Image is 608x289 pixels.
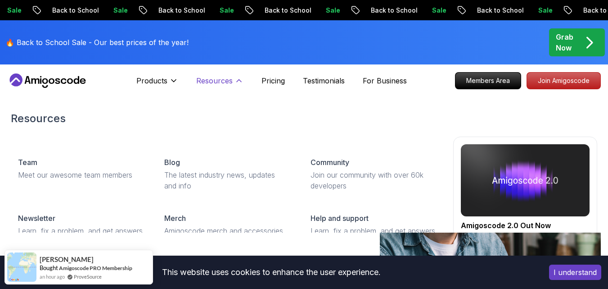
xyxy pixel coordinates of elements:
p: Help and support [311,213,369,224]
p: 🔥 Back to School Sale - Our best prices of the year! [5,37,189,48]
p: The Ultimate guide to gaining points and unlocking rewards [461,231,590,249]
a: Help and supportLearn, fix a problem, and get answers to your questions [303,206,442,254]
a: MerchAmigoscode merch and accessories for coding enthusiasts. [157,206,296,254]
p: The latest industry news, updates and info [164,170,289,191]
button: Products [136,75,178,93]
a: CommunityJoin our community with over 60k developers [303,150,442,198]
a: Pricing [261,75,285,86]
a: Members Area [455,72,521,89]
p: Back to School [364,6,425,15]
p: Back to School [470,6,531,15]
p: Sale [425,6,454,15]
p: Join our community with over 60k developers [311,170,435,191]
p: Join Amigoscode [527,73,600,89]
img: provesource social proof notification image [7,252,36,282]
p: Learn, fix a problem, and get answers to your questions [18,225,143,247]
p: Newsletter [18,213,55,224]
a: Join Amigoscode [527,72,601,89]
p: Team [18,157,37,168]
a: ProveSource [74,273,102,280]
button: Accept cookies [549,265,601,280]
h2: Amigoscode 2.0 Out Now [461,220,590,231]
p: Meet our awesome team members [18,170,143,180]
a: TeamMeet our awesome team members [11,150,150,188]
a: For Business [363,75,407,86]
a: Testimonials [303,75,345,86]
a: amigoscode 2.0Amigoscode 2.0 Out NowThe Ultimate guide to gaining points and unlocking rewards [453,137,597,267]
p: Back to School [257,6,319,15]
p: Community [311,157,349,168]
span: [PERSON_NAME] [40,256,94,263]
p: Resources [196,75,233,86]
img: amigoscode 2.0 [461,144,590,216]
p: Sale [319,6,347,15]
p: Learn, fix a problem, and get answers to your questions [311,225,435,247]
p: Blog [164,157,180,168]
p: Sale [106,6,135,15]
p: Back to School [45,6,106,15]
div: This website uses cookies to enhance the user experience. [7,262,536,282]
p: Merch [164,213,186,224]
h2: Resources [11,111,597,126]
span: an hour ago [40,273,65,280]
button: Resources [196,75,243,93]
span: Bought [40,264,58,271]
a: NewsletterLearn, fix a problem, and get answers to your questions [11,206,150,254]
p: Grab Now [556,32,573,53]
a: BlogThe latest industry news, updates and info [157,150,296,198]
p: Sale [531,6,560,15]
p: Products [136,75,167,86]
p: Amigoscode merch and accessories for coding enthusiasts. [164,225,289,247]
a: Amigoscode PRO Membership [59,265,132,271]
p: Sale [212,6,241,15]
p: Back to School [151,6,212,15]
